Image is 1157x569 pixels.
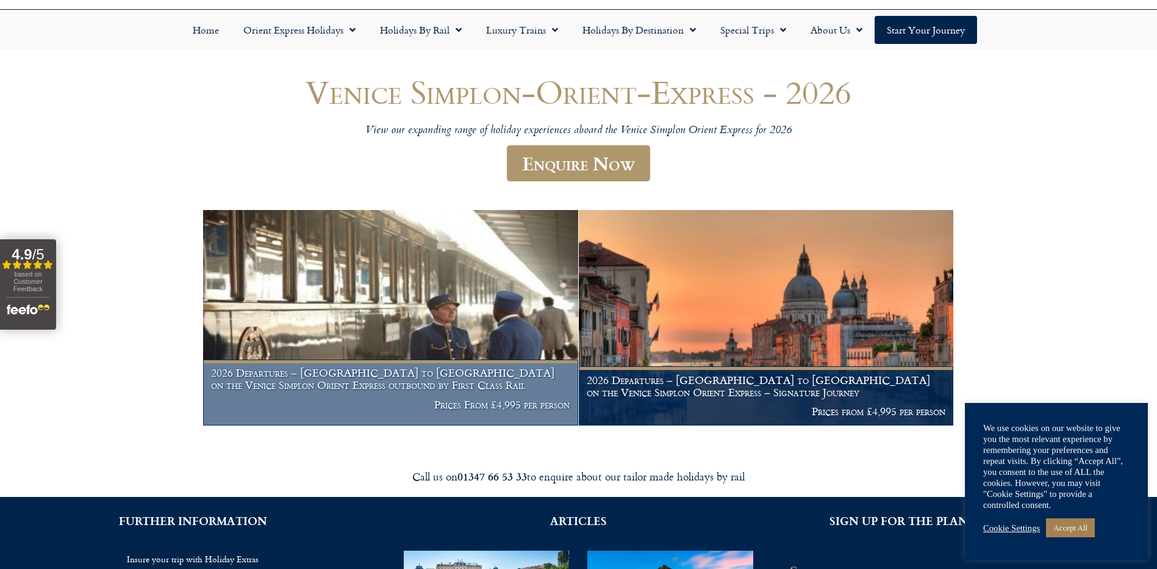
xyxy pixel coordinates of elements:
[790,515,1139,526] h2: SIGN UP FOR THE PLANET RAIL NEWSLETTER
[983,523,1040,534] a: Cookie Settings
[570,16,708,44] a: Holidays by Destination
[213,74,945,110] h1: Venice Simplon-Orient-Express - 2026
[587,374,945,398] h1: 2026 Departures – [GEOGRAPHIC_DATA] to [GEOGRAPHIC_DATA] on the Venice Simplon Orient Express – S...
[875,16,977,44] a: Start your Journey
[404,515,753,526] h2: ARTICLES
[6,16,1151,44] nav: Menu
[579,210,954,426] img: Orient Express Special Venice compressed
[181,16,231,44] a: Home
[579,210,955,426] a: 2026 Departures – [GEOGRAPHIC_DATA] to [GEOGRAPHIC_DATA] on the Venice Simplon Orient Express – S...
[237,469,920,484] div: Call us on to enquire about our tailor made holidays by rail
[203,210,579,426] a: 2026 Departures – [GEOGRAPHIC_DATA] to [GEOGRAPHIC_DATA] on the Venice Simplon Orient Express out...
[368,16,474,44] a: Holidays by Rail
[18,515,367,526] h2: FURTHER INFORMATION
[474,16,570,44] a: Luxury Trains
[1046,518,1095,537] a: Accept All
[983,422,1130,510] div: We use cookies on our website to give you the most relevant experience by remembering your prefer...
[798,16,875,44] a: About Us
[457,468,527,484] strong: 01347 66 53 33
[213,124,945,138] p: View our expanding range of holiday experiences aboard the Venice Simplon Orient Express for 2026
[18,551,367,567] a: Insure your trip with Holiday Extras
[211,399,570,411] p: Prices From £4,995 per person
[507,145,650,181] a: Enquire Now
[587,405,945,418] p: Prices from £4,995 per person
[211,367,570,391] h1: 2026 Departures – [GEOGRAPHIC_DATA] to [GEOGRAPHIC_DATA] on the Venice Simplon Orient Express out...
[708,16,798,44] a: Special Trips
[231,16,368,44] a: Orient Express Holidays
